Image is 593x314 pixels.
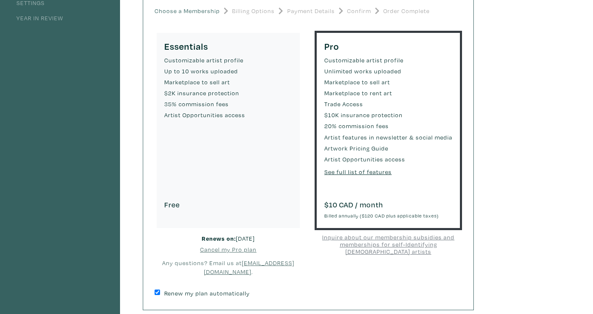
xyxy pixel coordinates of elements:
[324,133,452,142] small: Artist features in newsletter & social media
[164,78,292,87] small: Marketplace to sell art
[383,3,430,19] a: Order Complete
[347,3,371,19] a: Confirm
[324,110,452,120] small: $10K insurance protection
[164,200,292,209] h6: Free
[202,234,236,242] strong: Renews on:
[324,212,439,219] small: Billed annually ($120 CAD plus applicable taxes)
[164,67,292,76] small: Up to 10 works uploaded
[324,89,452,98] small: Marketplace to rent art
[324,200,452,209] h6: $ 10 CAD / month
[324,155,452,164] small: Artist Opportunities access
[155,234,302,243] small: [DATE]
[232,3,275,19] a: Billing Options
[164,99,292,109] small: 35% commission fees
[155,6,220,16] small: Choose a Membership
[324,78,452,87] small: Marketplace to sell art
[324,168,392,176] a: See full list of features
[155,3,220,19] a: Choose a Membership
[11,14,63,22] a: Year in Review
[164,40,292,52] h5: Essentials
[324,144,452,153] small: Artwork Pricing Guide
[287,3,335,19] a: Payment Details
[204,259,295,276] a: [EMAIL_ADDRESS][DOMAIN_NAME]
[287,6,335,16] small: Payment Details
[200,245,256,253] a: Cancel my Pro plan
[322,233,454,255] u: Inquire about our membership subsidies and memberships for self-Identifying [DEMOGRAPHIC_DATA] ar...
[383,6,430,16] small: Order Complete
[232,6,275,16] small: Billing Options
[164,56,292,65] small: Customizable artist profile
[324,40,452,52] h5: Pro
[164,89,292,98] small: $2K insurance protection
[347,6,371,16] small: Confirm
[164,110,292,120] small: Artist Opportunities access
[162,259,294,276] small: Any questions? Email us at .
[315,234,462,255] a: Inquire about our membership subsidies and memberships for self-Identifying [DEMOGRAPHIC_DATA] ar...
[164,289,250,298] label: Renew my plan automatically
[324,56,452,65] small: Customizable artist profile
[324,67,452,76] small: Unlimited works uploaded
[324,99,452,109] small: Trade Access
[324,121,452,131] small: 20% commission fees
